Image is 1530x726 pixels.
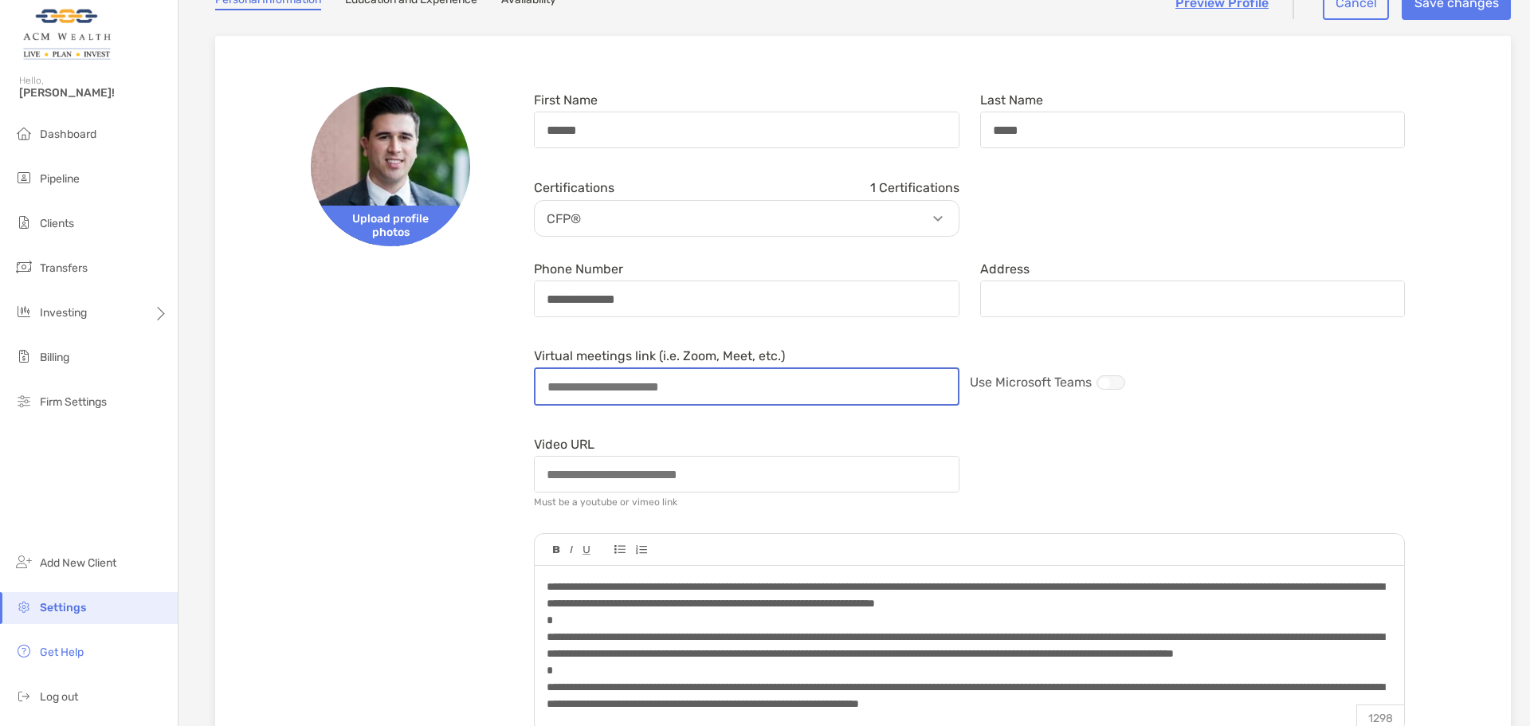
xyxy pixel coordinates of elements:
img: Editor control icon [614,545,626,554]
img: transfers icon [14,257,33,277]
img: Editor control icon [583,546,590,555]
div: Certifications [534,180,959,195]
img: Avatar [311,87,470,246]
span: Firm Settings [40,395,107,409]
img: Editor control icon [635,545,647,555]
label: Address [980,262,1030,276]
span: Clients [40,217,74,230]
span: Dashboard [40,128,96,141]
p: CFP® [539,209,963,229]
span: Upload profile photos [311,206,470,246]
div: Must be a youtube or vimeo link [534,496,677,508]
span: Use Microsoft Teams [970,375,1092,390]
span: Investing [40,306,87,320]
span: [PERSON_NAME]! [19,86,168,100]
img: pipeline icon [14,168,33,187]
img: dashboard icon [14,124,33,143]
img: get-help icon [14,642,33,661]
label: Phone Number [534,262,623,276]
img: Editor control icon [553,546,560,554]
span: Log out [40,690,78,704]
img: investing icon [14,302,33,321]
span: Get Help [40,646,84,659]
img: clients icon [14,213,33,232]
img: settings icon [14,597,33,616]
label: First Name [534,93,598,107]
img: firm-settings icon [14,391,33,410]
img: logout icon [14,686,33,705]
img: Editor control icon [570,546,573,554]
label: Last Name [980,93,1043,107]
label: Video URL [534,438,594,451]
label: Virtual meetings link (i.e. Zoom, Meet, etc.) [534,349,785,363]
span: 1 Certifications [870,180,959,195]
img: add_new_client icon [14,552,33,571]
span: Billing [40,351,69,364]
span: Pipeline [40,172,80,186]
img: Zoe Logo [19,6,114,64]
span: Add New Client [40,556,116,570]
span: Settings [40,601,86,614]
span: Transfers [40,261,88,275]
img: billing icon [14,347,33,366]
